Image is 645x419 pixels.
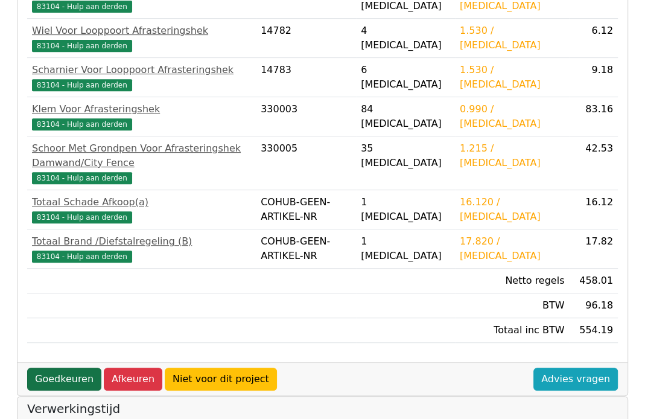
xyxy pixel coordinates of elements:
td: 16.12 [569,190,618,229]
td: 14783 [256,58,356,97]
td: 330003 [256,97,356,136]
td: Netto regels [455,269,569,293]
div: 6 [MEDICAL_DATA] [361,63,450,92]
div: 17.820 / [MEDICAL_DATA] [460,234,564,263]
div: 1 [MEDICAL_DATA] [361,234,450,263]
td: 554.19 [569,318,618,343]
td: 96.18 [569,293,618,318]
a: Schoor Met Grondpen Voor Afrasteringshek Damwand/City Fence83104 - Hulp aan derden [32,141,251,185]
a: Wiel Voor Looppoort Afrasteringshek83104 - Hulp aan derden [32,24,251,53]
a: Goedkeuren [27,368,101,391]
td: 14782 [256,19,356,58]
div: 1.215 / [MEDICAL_DATA] [460,141,564,170]
td: COHUB-GEEN-ARTIKEL-NR [256,190,356,229]
span: 83104 - Hulp aan derden [32,40,132,52]
div: Scharnier Voor Looppoort Afrasteringshek [32,63,251,77]
a: Scharnier Voor Looppoort Afrasteringshek83104 - Hulp aan derden [32,63,251,92]
td: BTW [455,293,569,318]
a: Klem Voor Afrasteringshek83104 - Hulp aan derden [32,102,251,131]
span: 83104 - Hulp aan derden [32,211,132,223]
div: 84 [MEDICAL_DATA] [361,102,450,131]
div: 35 [MEDICAL_DATA] [361,141,450,170]
div: Totaal Schade Afkoop(a) [32,195,251,210]
span: 83104 - Hulp aan derden [32,79,132,91]
a: Totaal Brand /Diefstalregeling (B)83104 - Hulp aan derden [32,234,251,263]
td: 17.82 [569,229,618,269]
div: 16.120 / [MEDICAL_DATA] [460,195,564,224]
td: 83.16 [569,97,618,136]
span: 83104 - Hulp aan derden [32,118,132,130]
h5: Verwerkingstijd [27,401,618,416]
div: 4 [MEDICAL_DATA] [361,24,450,53]
span: 83104 - Hulp aan derden [32,172,132,184]
td: COHUB-GEEN-ARTIKEL-NR [256,229,356,269]
a: Advies vragen [533,368,618,391]
td: 42.53 [569,136,618,190]
span: 83104 - Hulp aan derden [32,1,132,13]
td: 9.18 [569,58,618,97]
div: Wiel Voor Looppoort Afrasteringshek [32,24,251,38]
div: Klem Voor Afrasteringshek [32,102,251,117]
td: 6.12 [569,19,618,58]
a: Afkeuren [104,368,162,391]
td: Totaal inc BTW [455,318,569,343]
div: Totaal Brand /Diefstalregeling (B) [32,234,251,249]
div: Schoor Met Grondpen Voor Afrasteringshek Damwand/City Fence [32,141,251,170]
span: 83104 - Hulp aan derden [32,251,132,263]
td: 330005 [256,136,356,190]
td: 458.01 [569,269,618,293]
div: 1.530 / [MEDICAL_DATA] [460,24,564,53]
div: 1 [MEDICAL_DATA] [361,195,450,224]
div: 0.990 / [MEDICAL_DATA] [460,102,564,131]
div: 1.530 / [MEDICAL_DATA] [460,63,564,92]
a: Totaal Schade Afkoop(a)83104 - Hulp aan derden [32,195,251,224]
a: Niet voor dit project [165,368,277,391]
